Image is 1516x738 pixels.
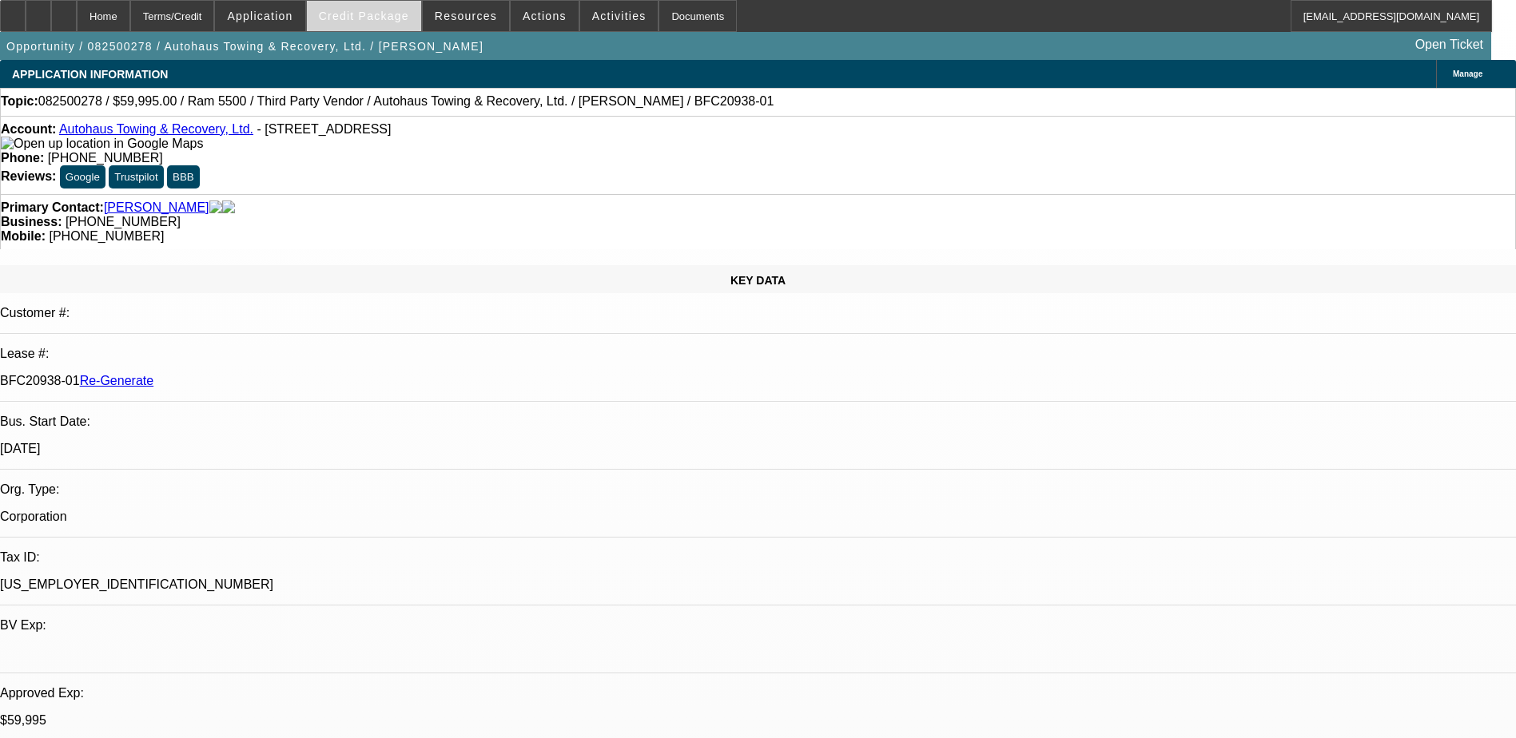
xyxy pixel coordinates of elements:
button: Activities [580,1,659,31]
span: Application [227,10,292,22]
strong: Phone: [1,151,44,165]
span: Credit Package [319,10,409,22]
strong: Primary Contact: [1,200,104,215]
a: Autohaus Towing & Recovery, Ltd. [59,122,253,136]
button: Trustpilot [109,165,163,188]
img: linkedin-icon.png [222,200,235,215]
button: BBB [167,165,200,188]
a: Open Ticket [1409,31,1490,58]
a: Re-Generate [80,374,154,387]
strong: Account: [1,122,56,136]
span: APPLICATION INFORMATION [12,68,168,81]
strong: Reviews: [1,169,56,183]
strong: Mobile: [1,229,46,243]
button: Google [60,165,105,188]
span: KEY DATA [730,274,786,287]
button: Resources [423,1,509,31]
span: - [STREET_ADDRESS] [257,122,391,136]
span: Activities [592,10,647,22]
button: Application [215,1,304,31]
span: Opportunity / 082500278 / Autohaus Towing & Recovery, Ltd. / [PERSON_NAME] [6,40,483,53]
a: View Google Maps [1,137,203,150]
span: Manage [1453,69,1482,78]
button: Actions [511,1,579,31]
span: 082500278 / $59,995.00 / Ram 5500 / Third Party Vendor / Autohaus Towing & Recovery, Ltd. / [PERS... [38,94,774,109]
strong: Topic: [1,94,38,109]
button: Credit Package [307,1,421,31]
span: Resources [435,10,497,22]
a: [PERSON_NAME] [104,200,209,215]
span: Actions [523,10,567,22]
span: [PHONE_NUMBER] [66,215,181,228]
span: [PHONE_NUMBER] [48,151,163,165]
span: [PHONE_NUMBER] [49,229,164,243]
img: facebook-icon.png [209,200,222,215]
img: Open up location in Google Maps [1,137,203,151]
strong: Business: [1,215,62,228]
